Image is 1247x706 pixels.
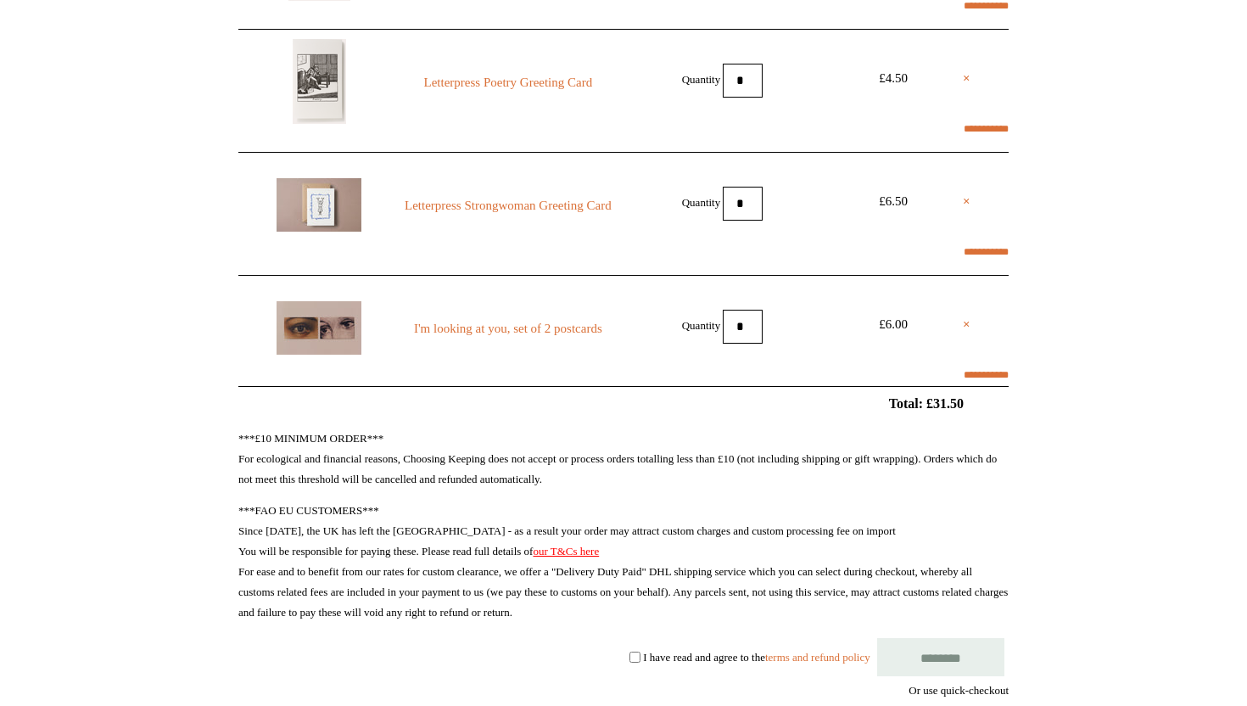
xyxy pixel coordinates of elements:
img: Letterpress Poetry Greeting Card [293,39,346,124]
label: Quantity [682,318,721,331]
p: ***£10 MINIMUM ORDER*** For ecological and financial reasons, Choosing Keeping does not accept or... [238,429,1009,490]
div: £6.00 [855,314,931,334]
a: Letterpress Poetry Greeting Card [393,72,623,92]
div: £4.50 [855,68,931,88]
a: terms and refund policy [765,650,870,663]
a: our T&Cs here [533,545,599,558]
label: Quantity [682,72,721,85]
img: Letterpress Strongwoman Greeting Card [277,178,361,232]
a: × [963,68,970,88]
a: × [963,191,970,211]
p: ***FAO EU CUSTOMERS*** Since [DATE], the UK has left the [GEOGRAPHIC_DATA] - as a result your ord... [238,501,1009,623]
a: I'm looking at you, set of 2 postcards [393,318,623,339]
img: I'm looking at you, set of 2 postcards [277,301,361,355]
a: Letterpress Strongwoman Greeting Card [393,195,623,216]
div: £6.50 [855,191,931,211]
label: I have read and agree to the [643,650,870,663]
a: × [963,314,970,334]
label: Quantity [682,195,721,208]
h2: Total: £31.50 [199,395,1048,412]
